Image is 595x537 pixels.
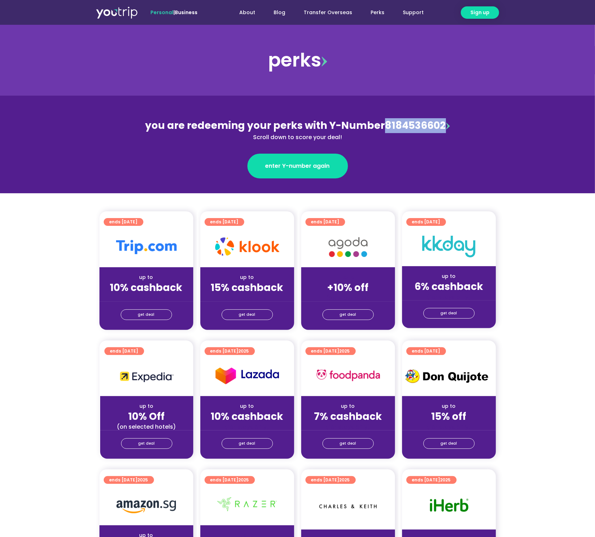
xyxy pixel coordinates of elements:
[461,6,499,19] a: Sign up
[206,294,288,302] div: (for stays only)
[222,309,273,320] a: get deal
[307,402,389,410] div: up to
[394,6,433,19] a: Support
[138,439,155,449] span: get deal
[339,348,350,354] span: 2025
[128,410,165,423] strong: 10% Off
[414,280,483,293] strong: 6% cashback
[406,218,446,226] a: ends [DATE]
[210,476,249,484] span: ends [DATE]
[150,9,173,16] span: Personal
[239,439,256,449] span: get deal
[230,6,265,19] a: About
[106,423,188,430] div: (on selected hotels)
[431,410,467,423] strong: 15% off
[211,410,284,423] strong: 10% cashback
[307,423,389,430] div: (for stays only)
[109,476,148,484] span: ends [DATE]
[104,476,154,484] a: ends [DATE]2025
[138,310,155,320] span: get deal
[408,402,490,410] div: up to
[239,310,256,320] span: get deal
[217,6,433,19] nav: Menu
[145,119,385,132] span: you are redeeming your perks with Y-Number
[206,274,288,281] div: up to
[441,308,457,318] span: get deal
[311,476,350,484] span: ends [DATE]
[322,309,374,320] a: get deal
[110,347,138,355] span: ends [DATE]
[265,6,295,19] a: Blog
[408,293,490,301] div: (for stays only)
[105,274,188,281] div: up to
[110,281,183,295] strong: 10% cashback
[104,347,144,355] a: ends [DATE]
[247,154,348,178] a: enter Y-number again
[305,218,345,226] a: ends [DATE]
[205,347,255,355] a: ends [DATE]2025
[105,294,188,302] div: (for stays only)
[322,438,374,449] a: get deal
[470,9,490,16] span: Sign up
[440,477,451,483] span: 2025
[408,423,490,430] div: (for stays only)
[406,347,446,355] a: ends [DATE]
[423,438,475,449] a: get deal
[340,439,356,449] span: get deal
[222,438,273,449] a: get deal
[210,218,239,226] span: ends [DATE]
[340,310,356,320] span: get deal
[441,439,457,449] span: get deal
[406,476,457,484] a: ends [DATE]2025
[106,402,188,410] div: up to
[109,218,138,226] span: ends [DATE]
[210,347,249,355] span: ends [DATE]
[239,477,249,483] span: 2025
[104,218,143,226] a: ends [DATE]
[311,347,350,355] span: ends [DATE]
[423,308,475,319] a: get deal
[150,9,198,16] span: |
[342,274,355,281] span: up to
[138,477,148,483] span: 2025
[412,218,440,226] span: ends [DATE]
[206,423,288,430] div: (for stays only)
[305,476,356,484] a: ends [DATE]2025
[314,410,382,423] strong: 7% cashback
[412,476,451,484] span: ends [DATE]
[311,218,339,226] span: ends [DATE]
[175,9,198,16] a: Business
[408,273,490,280] div: up to
[307,294,389,302] div: (for stays only)
[327,281,369,295] strong: +10% off
[211,281,284,295] strong: 15% cashback
[305,347,356,355] a: ends [DATE]2025
[205,218,244,226] a: ends [DATE]
[239,348,249,354] span: 2025
[295,6,362,19] a: Transfer Overseas
[362,6,394,19] a: Perks
[144,118,451,142] div: 8184536602
[121,438,172,449] a: get deal
[412,347,440,355] span: ends [DATE]
[121,309,172,320] a: get deal
[206,402,288,410] div: up to
[144,133,451,142] div: Scroll down to score your deal!
[265,162,330,170] span: enter Y-number again
[205,476,255,484] a: ends [DATE]2025
[339,477,350,483] span: 2025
